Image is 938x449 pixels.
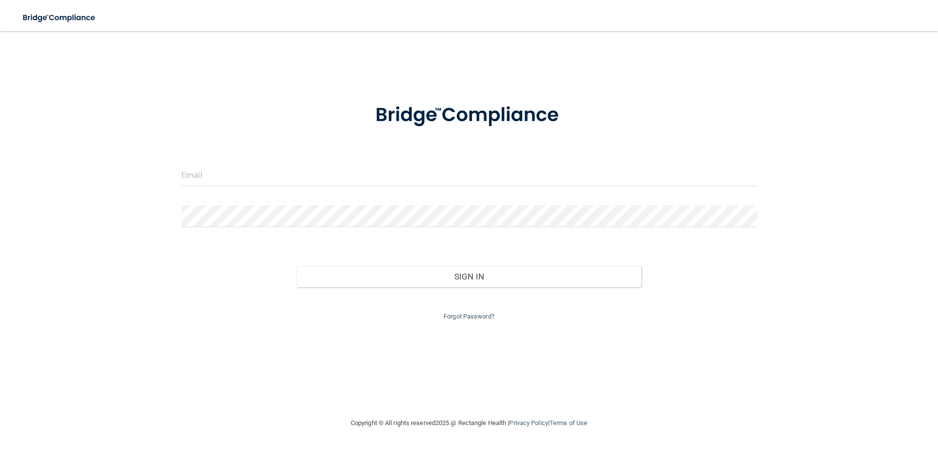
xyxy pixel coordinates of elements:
[444,313,494,320] a: Forgot Password?
[291,407,647,439] div: Copyright © All rights reserved 2025 @ Rectangle Health | |
[355,90,583,141] img: bridge_compliance_login_screen.278c3ca4.svg
[550,419,587,427] a: Terms of Use
[509,419,548,427] a: Privacy Policy
[15,8,105,28] img: bridge_compliance_login_screen.278c3ca4.svg
[297,266,642,287] button: Sign In
[181,164,757,186] input: Email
